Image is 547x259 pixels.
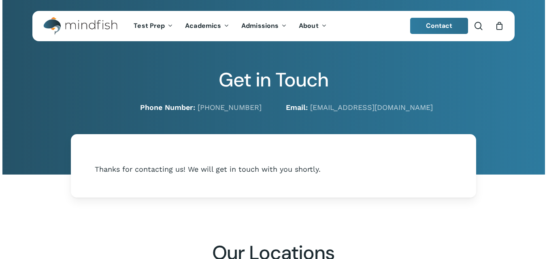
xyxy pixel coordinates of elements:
[128,11,332,41] nav: Main Menu
[179,23,235,29] a: Academics
[286,103,308,112] strong: Email:
[310,103,433,112] a: [EMAIL_ADDRESS][DOMAIN_NAME]
[128,23,179,29] a: Test Prep
[426,21,453,30] span: Contact
[495,21,504,30] a: Cart
[134,21,165,30] span: Test Prep
[185,21,221,30] span: Academics
[198,103,262,112] a: [PHONE_NUMBER]
[32,68,515,92] h2: Get in Touch
[293,23,333,29] a: About
[95,164,452,174] div: Thanks for contacting us! We will get in touch with you shortly.
[32,11,515,41] header: Main Menu
[410,18,468,34] a: Contact
[299,21,319,30] span: About
[140,103,195,112] strong: Phone Number:
[241,21,279,30] span: Admissions
[235,23,293,29] a: Admissions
